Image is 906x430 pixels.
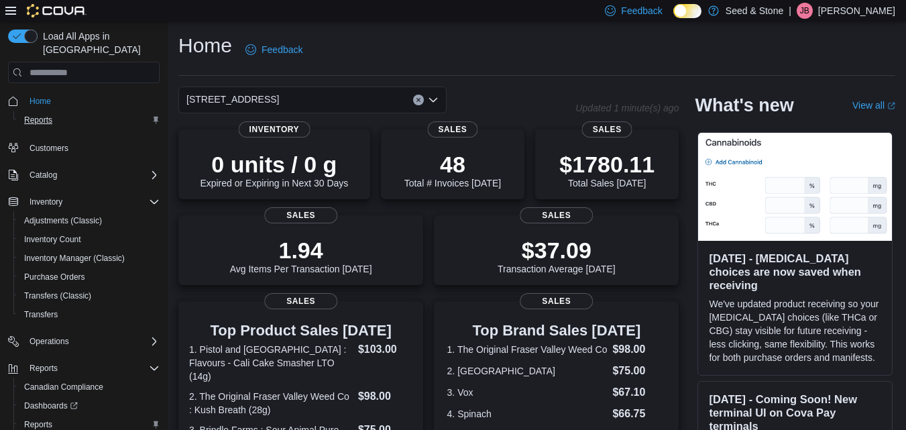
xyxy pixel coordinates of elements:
span: Operations [30,336,69,347]
button: Catalog [24,167,62,183]
a: Canadian Compliance [19,379,109,395]
span: Sales [264,293,338,309]
p: Updated 1 minute(s) ago [575,103,679,113]
span: Inventory Manager (Classic) [19,250,160,266]
span: Dashboards [19,398,160,414]
span: Canadian Compliance [24,382,103,392]
div: Avg Items Per Transaction [DATE] [230,237,372,274]
svg: External link [887,102,895,110]
button: Inventory Count [13,230,165,249]
button: Purchase Orders [13,268,165,286]
a: Feedback [240,36,308,63]
dt: 1. Pistol and [GEOGRAPHIC_DATA] : Flavours - Cali Cake Smasher LTO (14g) [189,343,353,383]
button: Transfers (Classic) [13,286,165,305]
button: Open list of options [428,95,439,105]
span: Inventory [239,121,310,138]
p: [PERSON_NAME] [818,3,895,19]
dd: $67.10 [612,384,666,400]
dt: 1. The Original Fraser Valley Weed Co [447,343,608,356]
span: Transfers (Classic) [19,288,160,304]
span: Reports [30,363,58,374]
p: We've updated product receiving so your [MEDICAL_DATA] choices (like THCa or CBG) stay visible fo... [709,297,881,364]
span: Home [30,96,51,107]
span: Canadian Compliance [19,379,160,395]
dt: 2. [GEOGRAPHIC_DATA] [447,364,608,378]
p: Seed & Stone [726,3,783,19]
p: $37.09 [498,237,616,264]
dd: $75.00 [612,363,666,379]
button: Reports [3,359,165,378]
span: Catalog [30,170,57,180]
span: Inventory [30,197,62,207]
span: Sales [264,207,338,223]
button: Reports [24,360,63,376]
span: Adjustments (Classic) [24,215,102,226]
button: Inventory Manager (Classic) [13,249,165,268]
span: Sales [427,121,477,138]
span: Inventory [24,194,160,210]
h1: Home [178,32,232,59]
span: Inventory Manager (Classic) [24,253,125,264]
span: Sales [520,293,593,309]
span: Transfers (Classic) [24,290,91,301]
button: Transfers [13,305,165,324]
span: Inventory Count [19,231,160,248]
h2: What's new [695,95,793,116]
a: Transfers (Classic) [19,288,97,304]
span: Load All Apps in [GEOGRAPHIC_DATA] [38,30,160,56]
span: Inventory Count [24,234,81,245]
div: Total # Invoices [DATE] [404,151,501,189]
p: 48 [404,151,501,178]
span: Sales [582,121,632,138]
p: 1.94 [230,237,372,264]
span: [STREET_ADDRESS] [186,91,279,107]
a: Dashboards [13,396,165,415]
a: Customers [24,140,74,156]
div: Total Sales [DATE] [559,151,655,189]
dd: $103.00 [358,341,412,358]
span: Feedback [262,43,302,56]
p: | [789,3,791,19]
dd: $98.00 [612,341,666,358]
span: Purchase Orders [19,269,160,285]
span: Reports [24,360,160,376]
span: Adjustments (Classic) [19,213,160,229]
a: Dashboards [19,398,83,414]
dd: $66.75 [612,406,666,422]
div: Jenna Barnes [797,3,813,19]
a: Adjustments (Classic) [19,213,107,229]
span: Catalog [24,167,160,183]
dt: 3. Vox [447,386,608,399]
button: Inventory [3,193,165,211]
button: Operations [3,332,165,351]
span: Dashboards [24,400,78,411]
span: JB [800,3,809,19]
a: View allExternal link [852,100,895,111]
span: Transfers [24,309,58,320]
span: Purchase Orders [24,272,85,282]
button: Inventory [24,194,68,210]
a: Purchase Orders [19,269,91,285]
span: Customers [24,139,160,156]
a: Reports [19,112,58,128]
h3: Top Product Sales [DATE] [189,323,412,339]
span: Operations [24,333,160,350]
dt: 4. Spinach [447,407,608,421]
h3: [DATE] - [MEDICAL_DATA] choices are now saved when receiving [709,252,881,292]
button: Adjustments (Classic) [13,211,165,230]
span: Home [24,93,160,109]
button: Catalog [3,166,165,184]
p: $1780.11 [559,151,655,178]
button: Reports [13,111,165,129]
span: Transfers [19,307,160,323]
button: Operations [24,333,74,350]
img: Cova [27,4,87,17]
dt: 2. The Original Fraser Valley Weed Co : Kush Breath (28g) [189,390,353,417]
h3: Top Brand Sales [DATE] [447,323,667,339]
div: Transaction Average [DATE] [498,237,616,274]
a: Home [24,93,56,109]
a: Transfers [19,307,63,323]
p: 0 units / 0 g [200,151,348,178]
button: Clear input [413,95,424,105]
